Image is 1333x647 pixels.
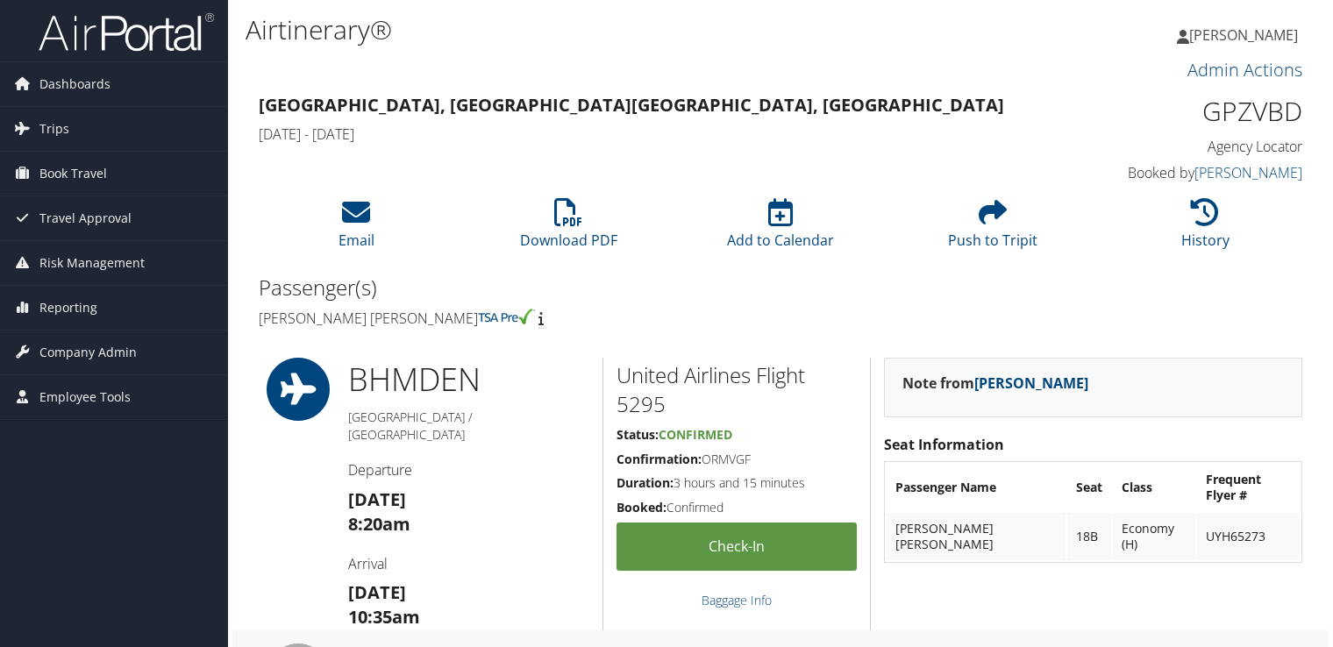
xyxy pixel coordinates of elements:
strong: Duration: [617,474,674,491]
h4: Agency Locator [1061,137,1302,156]
strong: Confirmation: [617,451,702,467]
h4: [DATE] - [DATE] [259,124,1035,144]
a: [PERSON_NAME] [1194,163,1302,182]
th: Class [1113,464,1195,511]
td: 18B [1067,513,1111,560]
h1: GPZVBD [1061,93,1302,130]
th: Frequent Flyer # [1197,464,1300,511]
img: tsa-precheck.png [478,309,535,324]
a: Download PDF [520,208,617,250]
h2: Passenger(s) [259,273,767,302]
span: Trips [39,107,69,151]
a: Baggage Info [702,592,772,608]
span: Book Travel [39,152,107,196]
a: Admin Actions [1187,58,1302,82]
td: UYH65273 [1197,513,1300,560]
h4: Arrival [348,554,589,573]
strong: [DATE] [348,580,406,604]
th: Passenger Name [887,464,1066,511]
a: [PERSON_NAME] [1177,9,1315,61]
span: Employee Tools [39,375,131,419]
span: Confirmed [659,426,732,443]
td: Economy (H) [1113,513,1195,560]
h1: BHM DEN [348,358,589,402]
h4: [PERSON_NAME] [PERSON_NAME] [259,309,767,328]
a: Push to Tripit [948,208,1037,250]
strong: [DATE] [348,487,406,511]
span: Reporting [39,286,97,330]
th: Seat [1067,464,1111,511]
h5: 3 hours and 15 minutes [617,474,857,492]
h5: Confirmed [617,499,857,516]
h5: ORMVGF [617,451,857,468]
strong: Status: [617,426,659,443]
h1: Airtinerary® [246,11,959,48]
a: Add to Calendar [727,208,834,250]
a: Check-in [617,523,857,571]
a: History [1181,208,1230,250]
strong: [GEOGRAPHIC_DATA], [GEOGRAPHIC_DATA] [GEOGRAPHIC_DATA], [GEOGRAPHIC_DATA] [259,93,1004,117]
a: [PERSON_NAME] [974,373,1088,393]
h4: Departure [348,460,589,480]
td: [PERSON_NAME] [PERSON_NAME] [887,513,1066,560]
strong: 10:35am [348,605,420,629]
span: Company Admin [39,331,137,374]
strong: Note from [902,373,1088,393]
strong: Seat Information [884,435,1004,454]
img: airportal-logo.png [39,11,214,53]
span: Travel Approval [39,196,132,240]
strong: 8:20am [348,512,410,536]
span: Dashboards [39,62,110,106]
h4: Booked by [1061,163,1302,182]
span: [PERSON_NAME] [1189,25,1298,45]
a: Email [339,208,374,250]
h5: [GEOGRAPHIC_DATA] / [GEOGRAPHIC_DATA] [348,409,589,443]
h2: United Airlines Flight 5295 [617,360,857,419]
span: Risk Management [39,241,145,285]
strong: Booked: [617,499,666,515]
